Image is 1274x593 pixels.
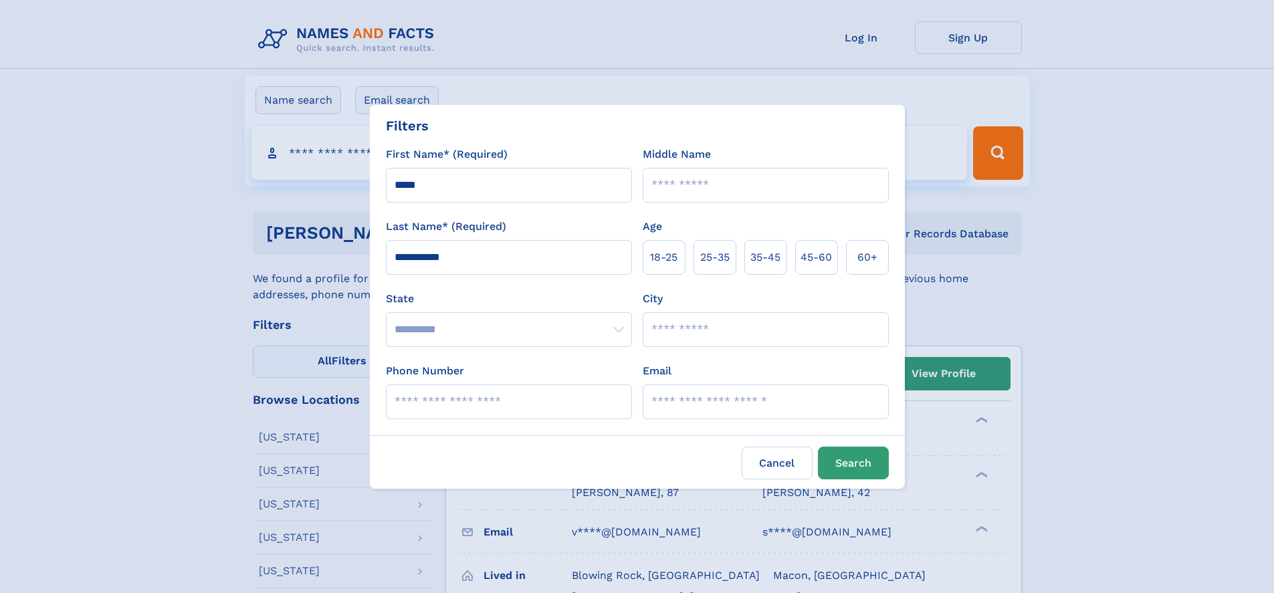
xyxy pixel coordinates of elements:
[643,146,711,162] label: Middle Name
[650,249,677,265] span: 18‑25
[750,249,780,265] span: 35‑45
[801,249,832,265] span: 45‑60
[742,447,813,479] label: Cancel
[386,116,429,136] div: Filters
[857,249,877,265] span: 60+
[700,249,730,265] span: 25‑35
[643,291,663,307] label: City
[386,146,508,162] label: First Name* (Required)
[643,219,662,235] label: Age
[386,219,506,235] label: Last Name* (Required)
[386,291,632,307] label: State
[643,363,671,379] label: Email
[818,447,889,479] button: Search
[386,363,464,379] label: Phone Number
